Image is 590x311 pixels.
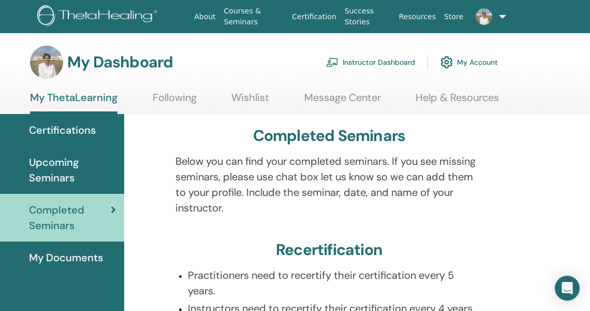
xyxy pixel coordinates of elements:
[288,7,340,26] a: Certification
[67,53,173,72] h3: My Dashboard
[175,153,483,216] p: Below you can find your completed seminars. If you see missing seminars, please use chat box let ...
[190,7,219,26] a: About
[29,250,103,265] span: My Documents
[153,91,197,111] a: Following
[30,46,63,79] img: default.jpg
[476,8,492,25] img: default.jpg
[440,7,467,26] a: Store
[29,122,96,138] span: Certifications
[304,91,381,111] a: Message Center
[253,126,406,145] h3: Completed Seminars
[188,267,483,299] p: Practitioners need to recertify their certification every 5 years.
[276,241,382,259] h3: Recertification
[37,5,161,29] img: logo.png
[30,91,117,114] a: My ThetaLearning
[326,51,415,74] a: Instructor Dashboard
[395,7,440,26] a: Resources
[220,2,288,32] a: Courses & Seminars
[231,91,269,111] a: Wishlist
[440,53,453,71] img: cog.svg
[440,51,498,74] a: My Account
[29,202,111,233] span: Completed Seminars
[416,91,499,111] a: Help & Resources
[555,276,580,301] div: Open Intercom Messenger
[326,58,338,67] img: chalkboard-teacher.svg
[29,154,116,186] span: Upcoming Seminars
[341,2,395,32] a: Success Stories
